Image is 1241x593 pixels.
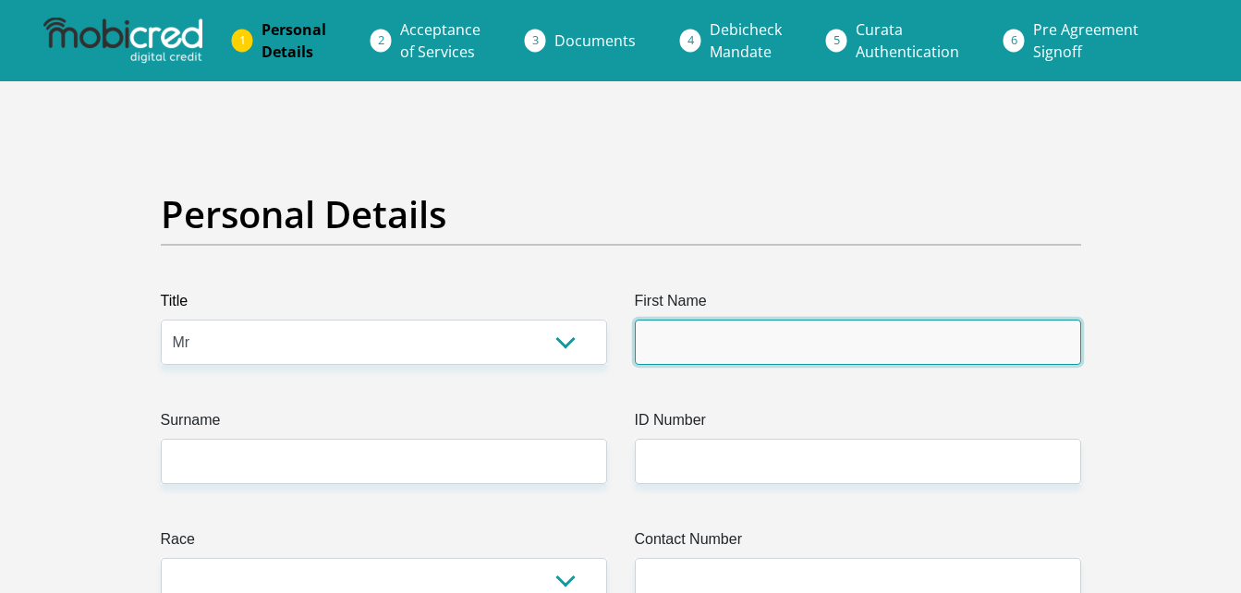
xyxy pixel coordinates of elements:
input: First Name [635,320,1081,365]
a: Documents [540,22,651,59]
span: Personal Details [262,19,326,62]
input: ID Number [635,439,1081,484]
input: Surname [161,439,607,484]
a: Pre AgreementSignoff [1018,11,1153,70]
label: Surname [161,409,607,439]
label: ID Number [635,409,1081,439]
span: Acceptance of Services [400,19,481,62]
span: Pre Agreement Signoff [1033,19,1138,62]
h2: Personal Details [161,192,1081,236]
a: CurataAuthentication [841,11,974,70]
label: Contact Number [635,528,1081,558]
a: DebicheckMandate [695,11,797,70]
a: Acceptanceof Services [385,11,495,70]
img: mobicred logo [43,18,202,64]
span: Curata Authentication [856,19,959,62]
span: Documents [554,30,636,51]
label: Title [161,290,607,320]
label: First Name [635,290,1081,320]
a: PersonalDetails [247,11,341,70]
span: Debicheck Mandate [710,19,782,62]
label: Race [161,528,607,558]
